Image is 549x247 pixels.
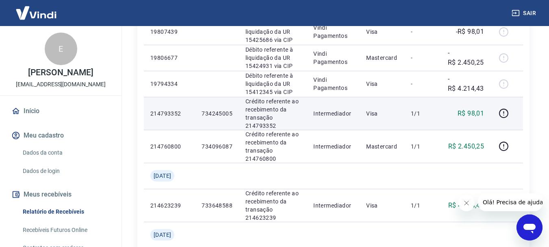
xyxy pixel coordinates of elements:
p: Débito referente à liquidação da UR 15412345 via CIP [245,72,300,96]
p: Débito referente à liquidação da UR 15425686 via CIP [245,20,300,44]
p: Visa [366,80,398,88]
p: Visa [366,109,398,118]
p: 214623239 [150,201,189,210]
iframe: Botão para abrir a janela de mensagens [516,214,542,240]
p: 1/1 [411,142,435,151]
p: Visa [366,201,398,210]
p: 1/1 [411,109,435,118]
p: -R$ 4.214,43 [448,74,484,94]
p: 214793352 [150,109,189,118]
iframe: Mensagem da empresa [478,193,542,211]
a: Relatório de Recebíveis [20,203,112,220]
a: Recebíveis Futuros Online [20,222,112,238]
p: Vindi Pagamentos [313,76,353,92]
p: Débito referente à liquidação da UR 15424931 via CIP [245,46,300,70]
p: R$ 4.214,43 [448,201,484,210]
img: Vindi [10,0,63,25]
p: Crédito referente ao recebimento da transação 214760800 [245,130,300,163]
div: E [45,33,77,65]
button: Sair [510,6,539,21]
a: Início [10,102,112,120]
span: [DATE] [154,172,171,180]
p: Mastercard [366,54,398,62]
p: Mastercard [366,142,398,151]
span: Olá! Precisa de ajuda? [5,6,68,12]
p: Vindi Pagamentos [313,24,353,40]
p: Visa [366,28,398,36]
p: Vindi Pagamentos [313,50,353,66]
p: 734096087 [202,142,232,151]
p: R$ 2.450,25 [448,142,484,151]
p: - [411,54,435,62]
p: -R$ 2.450,25 [448,48,484,68]
p: 214760800 [150,142,189,151]
button: Meu cadastro [10,127,112,144]
p: Crédito referente ao recebimento da transação 214623239 [245,189,300,222]
p: Intermediador [313,201,353,210]
p: 19794334 [150,80,189,88]
button: Meus recebíveis [10,186,112,203]
p: 733648588 [202,201,232,210]
a: Dados de login [20,163,112,179]
iframe: Fechar mensagem [458,195,475,211]
p: [EMAIL_ADDRESS][DOMAIN_NAME] [16,80,106,89]
p: R$ 98,01 [458,109,484,118]
a: Dados da conta [20,144,112,161]
p: 1/1 [411,201,435,210]
p: Crédito referente ao recebimento da transação 214793352 [245,97,300,130]
p: 19807439 [150,28,189,36]
p: [PERSON_NAME] [28,68,93,77]
p: -R$ 98,01 [456,27,484,37]
p: Intermediador [313,109,353,118]
p: - [411,80,435,88]
span: [DATE] [154,231,171,239]
p: - [411,28,435,36]
p: 734245005 [202,109,232,118]
p: 19806677 [150,54,189,62]
p: Intermediador [313,142,353,151]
